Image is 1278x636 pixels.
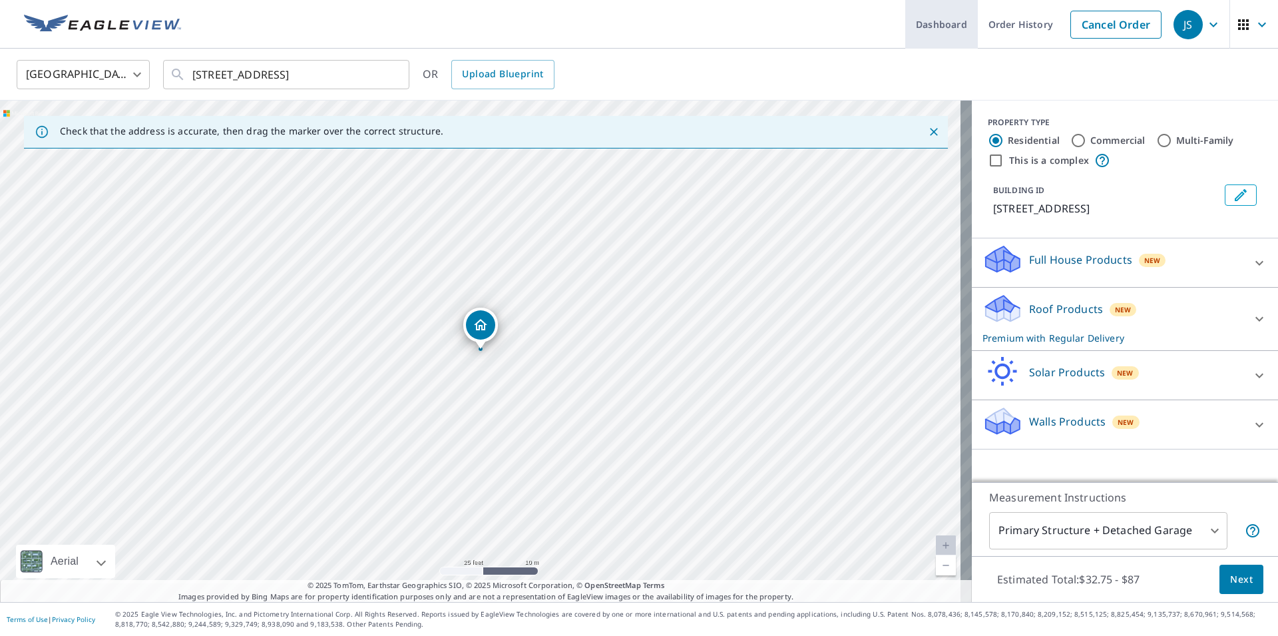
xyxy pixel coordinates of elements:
[47,545,83,578] div: Aerial
[584,580,640,590] a: OpenStreetMap
[1029,414,1106,430] p: Walls Products
[451,60,554,89] a: Upload Blueprint
[7,615,48,624] a: Terms of Use
[993,184,1044,196] p: BUILDING ID
[1230,571,1253,588] span: Next
[7,615,95,623] p: |
[982,244,1267,282] div: Full House ProductsNew
[308,580,665,591] span: © 2025 TomTom, Earthstar Geographics SIO, © 2025 Microsoft Corporation, ©
[1144,255,1161,266] span: New
[1219,565,1263,595] button: Next
[982,331,1243,345] p: Premium with Regular Delivery
[423,60,554,89] div: OR
[1070,11,1162,39] a: Cancel Order
[192,56,382,93] input: Search by address or latitude-longitude
[1090,134,1146,147] label: Commercial
[24,15,181,35] img: EV Logo
[1029,301,1103,317] p: Roof Products
[463,308,498,349] div: Dropped pin, building 1, Residential property, 3630 W End Ave Nashville, TN 37205
[60,125,443,137] p: Check that the address is accurate, then drag the marker over the correct structure.
[925,123,943,141] button: Close
[982,293,1267,345] div: Roof ProductsNewPremium with Regular Delivery
[16,545,115,578] div: Aerial
[1008,134,1060,147] label: Residential
[982,356,1267,394] div: Solar ProductsNew
[1117,368,1134,378] span: New
[1115,304,1132,315] span: New
[982,406,1267,444] div: Walls ProductsNew
[643,580,665,590] a: Terms
[115,609,1271,629] p: © 2025 Eagle View Technologies, Inc. and Pictometry International Corp. All Rights Reserved. Repo...
[989,512,1227,549] div: Primary Structure + Detached Garage
[1176,134,1234,147] label: Multi-Family
[1029,252,1132,268] p: Full House Products
[1225,184,1257,206] button: Edit building 1
[1029,364,1105,380] p: Solar Products
[52,615,95,624] a: Privacy Policy
[936,535,956,555] a: Current Level 20, Zoom In Disabled
[1245,523,1261,539] span: Your report will include the primary structure and a detached garage if one exists.
[1118,417,1134,428] span: New
[1173,10,1203,39] div: JS
[988,117,1262,129] div: PROPERTY TYPE
[989,489,1261,505] p: Measurement Instructions
[936,555,956,575] a: Current Level 20, Zoom Out
[17,56,150,93] div: [GEOGRAPHIC_DATA]
[462,66,543,83] span: Upload Blueprint
[1009,154,1089,167] label: This is a complex
[986,565,1150,594] p: Estimated Total: $32.75 - $87
[993,200,1219,216] p: [STREET_ADDRESS]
